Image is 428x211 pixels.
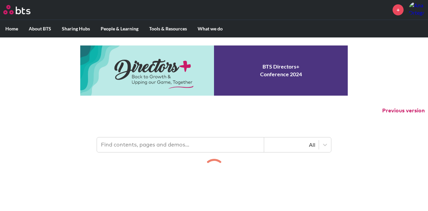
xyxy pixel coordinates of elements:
label: What we do [192,20,228,37]
img: Ana Ortega [409,2,425,18]
input: Find contents, pages and demos... [97,137,264,152]
label: People & Learning [95,20,144,37]
label: About BTS [23,20,57,37]
label: Sharing Hubs [57,20,95,37]
a: Profile [409,2,425,18]
div: All [267,141,315,148]
a: + [393,4,404,15]
a: Go home [3,5,43,14]
img: BTS Logo [3,5,30,14]
label: Tools & Resources [144,20,192,37]
button: Previous version [382,107,425,114]
a: Conference 2024 [80,45,348,96]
